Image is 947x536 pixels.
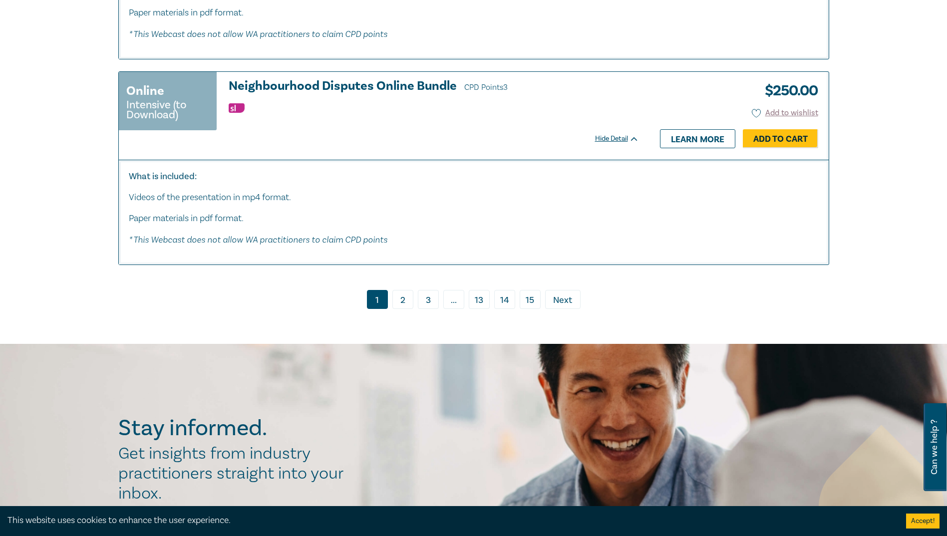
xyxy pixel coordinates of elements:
[392,290,413,309] a: 2
[660,129,735,148] a: Learn more
[930,409,939,485] span: Can we help ?
[752,107,818,119] button: Add to wishlist
[906,514,940,529] button: Accept cookies
[367,290,388,309] a: 1
[129,191,819,204] p: Videos of the presentation in mp4 format.
[520,290,541,309] a: 15
[118,415,354,441] h2: Stay informed.
[469,290,490,309] a: 13
[418,290,439,309] a: 3
[743,129,818,148] a: Add to Cart
[545,290,581,309] a: Next
[443,290,464,309] span: ...
[494,290,515,309] a: 14
[129,28,387,39] em: * This Webcast does not allow WA practitioners to claim CPD points
[126,100,209,120] small: Intensive (to Download)
[118,444,354,504] h2: Get insights from industry practitioners straight into your inbox.
[229,79,639,94] a: Neighbourhood Disputes Online Bundle CPD Points3
[553,294,572,307] span: Next
[126,82,164,100] h3: Online
[229,79,639,94] h3: Neighbourhood Disputes Online Bundle
[595,134,650,144] div: Hide Detail
[229,103,245,113] img: Substantive Law
[464,82,508,92] span: CPD Points 3
[129,212,819,225] p: Paper materials in pdf format.
[7,514,891,527] div: This website uses cookies to enhance the user experience.
[129,171,197,182] strong: What is included:
[757,79,818,102] h3: $ 250.00
[129,234,387,245] em: * This Webcast does not allow WA practitioners to claim CPD points
[129,6,819,19] p: Paper materials in pdf format.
